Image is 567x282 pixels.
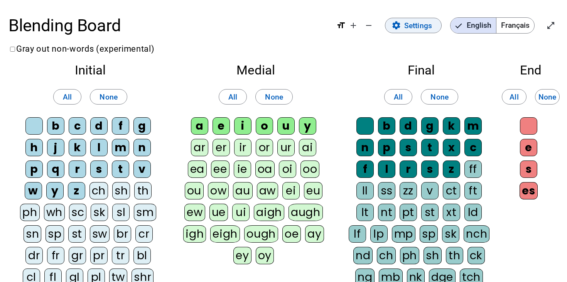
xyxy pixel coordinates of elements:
[112,247,129,264] div: tr
[400,204,417,221] div: pt
[47,247,64,264] div: fr
[234,160,251,178] div: ie
[392,225,415,243] div: mp
[443,182,460,199] div: ct
[305,225,324,243] div: ay
[400,117,417,135] div: d
[443,160,460,178] div: z
[112,139,129,156] div: m
[8,8,328,42] h1: Blending Board
[211,160,229,178] div: ee
[299,139,316,156] div: ai
[400,139,417,156] div: s
[348,64,494,76] h2: Final
[135,225,153,243] div: cr
[464,117,482,135] div: m
[25,139,43,156] div: h
[496,18,534,33] span: Français
[299,117,316,135] div: y
[464,160,482,178] div: ff
[282,225,301,243] div: oe
[191,117,208,135] div: a
[47,117,64,135] div: b
[133,160,151,178] div: v
[255,89,293,105] button: None
[520,139,537,156] div: e
[68,182,85,199] div: z
[244,225,278,243] div: ough
[424,247,441,264] div: sh
[89,182,108,199] div: ch
[112,182,130,199] div: sh
[289,204,323,221] div: augh
[378,160,395,178] div: l
[114,225,131,243] div: br
[538,91,557,103] span: None
[17,64,164,76] h2: Initial
[133,247,151,264] div: bl
[378,117,395,135] div: b
[394,91,403,103] span: All
[90,225,110,243] div: sw
[384,89,412,105] button: All
[213,139,230,156] div: er
[421,89,458,105] button: None
[467,247,485,264] div: ck
[391,21,401,30] mat-icon: settings
[47,160,64,178] div: q
[90,89,127,105] button: None
[450,17,535,34] mat-button-toggle-group: Language selection
[46,182,64,199] div: y
[378,204,395,221] div: nt
[443,139,460,156] div: x
[191,139,208,156] div: ar
[210,225,240,243] div: eigh
[346,18,361,33] button: Increase font size
[265,91,283,103] span: None
[370,225,388,243] div: lp
[282,182,300,199] div: ei
[134,182,152,199] div: th
[361,18,376,33] button: Decrease font size
[209,204,228,221] div: ue
[25,247,43,264] div: dr
[234,139,251,156] div: ir
[421,182,439,199] div: v
[385,18,442,33] button: Settings
[279,160,296,178] div: oi
[181,64,331,76] h2: Medial
[213,117,230,135] div: e
[184,204,205,221] div: ew
[502,89,526,105] button: All
[256,247,274,264] div: oy
[430,91,449,103] span: None
[400,247,419,264] div: ph
[20,204,39,221] div: ph
[219,89,247,105] button: All
[356,204,374,221] div: lt
[420,225,438,243] div: sp
[112,117,129,135] div: f
[421,204,439,221] div: st
[254,204,284,221] div: aigh
[520,160,537,178] div: s
[112,204,130,221] div: sl
[255,160,275,178] div: oa
[300,160,319,178] div: oo
[349,225,366,243] div: lf
[353,247,373,264] div: nd
[133,117,151,135] div: g
[46,225,64,243] div: sp
[535,89,560,105] button: None
[356,139,374,156] div: n
[404,19,432,32] span: Settings
[356,182,374,199] div: ll
[336,21,346,30] mat-icon: format_size
[44,204,65,221] div: wh
[112,160,129,178] div: t
[277,117,295,135] div: u
[208,182,229,199] div: ow
[233,247,251,264] div: ey
[63,91,72,103] span: All
[69,247,86,264] div: gr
